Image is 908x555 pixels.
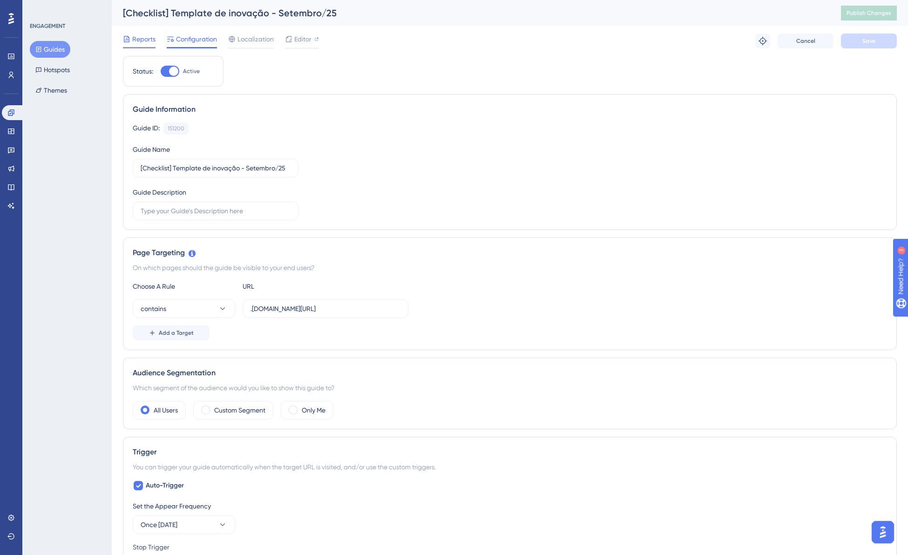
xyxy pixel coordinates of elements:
button: Once [DATE] [133,515,235,534]
span: Configuration [176,34,217,45]
span: Reports [132,34,156,45]
div: Status: [133,66,153,77]
div: Audience Segmentation [133,367,887,379]
div: Guide Information [133,104,887,115]
button: Cancel [778,34,833,48]
div: URL [243,281,345,292]
button: Hotspots [30,61,75,78]
span: Localization [237,34,274,45]
span: contains [141,303,166,314]
div: Guide ID: [133,122,160,135]
input: yourwebsite.com/path [251,304,400,314]
div: [Checklist] Template de inovação - Setembro/25 [123,7,818,20]
button: Guides [30,41,70,58]
label: Only Me [302,405,325,416]
button: Save [841,34,897,48]
button: Publish Changes [841,6,897,20]
div: 151200 [168,125,184,132]
span: Active [183,68,200,75]
span: Once [DATE] [141,519,177,530]
div: You can trigger your guide automatically when the target URL is visited, and/or use the custom tr... [133,461,887,473]
div: On which pages should the guide be visible to your end users? [133,262,887,273]
button: contains [133,299,235,318]
span: Need Help? [22,2,58,14]
button: Add a Target [133,325,210,340]
label: Custom Segment [214,405,265,416]
iframe: UserGuiding AI Assistant Launcher [869,518,897,546]
div: Set the Appear Frequency [133,501,887,512]
div: Trigger [133,447,887,458]
div: Stop Trigger [133,541,887,553]
div: Guide Name [133,144,170,155]
div: 3 [65,5,68,12]
span: Cancel [796,37,815,45]
span: Editor [294,34,312,45]
span: Save [862,37,875,45]
span: Add a Target [159,329,194,337]
input: Type your Guide’s Name here [141,163,291,173]
span: Publish Changes [847,9,891,17]
span: Auto-Trigger [146,480,184,491]
div: Guide Description [133,187,186,198]
button: Themes [30,82,73,99]
div: Choose A Rule [133,281,235,292]
label: All Users [154,405,178,416]
div: ENGAGEMENT [30,22,65,30]
div: Which segment of the audience would you like to show this guide to? [133,382,887,393]
div: Page Targeting [133,247,887,258]
input: Type your Guide’s Description here [141,206,291,216]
